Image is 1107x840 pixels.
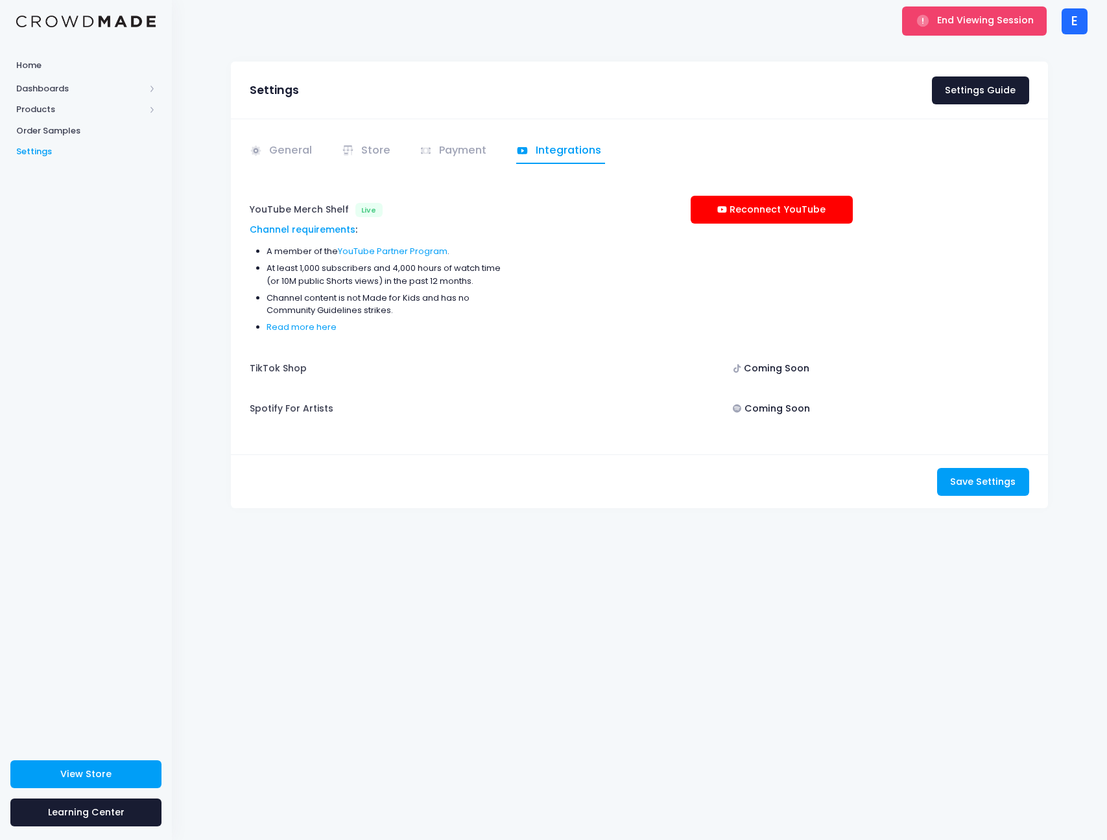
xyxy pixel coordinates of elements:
li: Channel content is not Made for Kids and has no Community Guidelines strikes. [267,292,501,317]
li: At least 1,000 subscribers and 4,000 hours of watch time (or 10M public Shorts views) in the past... [267,262,501,287]
a: Reconnect YouTube [691,196,853,224]
label: YouTube Merch Shelf [250,196,349,223]
span: View Store [60,767,112,780]
button: End Viewing Session [902,6,1047,35]
span: Products [16,103,145,116]
a: Learning Center [10,799,161,826]
span: End Viewing Session [937,14,1034,27]
a: YouTube Partner Program [338,245,447,257]
span: Live [355,203,383,217]
span: Settings [16,145,156,158]
span: Save Settings [950,475,1016,488]
span: Learning Center [48,806,125,819]
div: Coming Soon [691,355,853,382]
a: Settings Guide [932,76,1029,104]
a: Read more here [267,321,337,333]
span: Dashboards [16,82,145,95]
span: Order Samples [16,124,156,137]
img: Logo [16,16,156,28]
div: Coming Soon [691,395,853,423]
li: A member of the . [267,245,501,258]
label: TikTok Shop [250,355,307,382]
div: E [1062,8,1088,34]
a: Store [342,139,395,164]
a: Integrations [516,139,606,164]
a: Channel requirements [250,223,355,236]
label: Spotify For Artists [250,395,333,423]
a: View Store [10,760,161,788]
div: : [250,223,501,237]
span: Home [16,59,156,72]
a: General [250,139,316,164]
a: Payment [420,139,491,164]
button: Save Settings [937,468,1029,496]
h3: Settings [250,84,299,97]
